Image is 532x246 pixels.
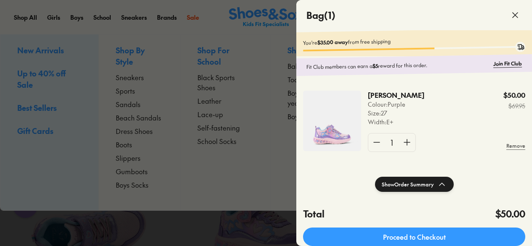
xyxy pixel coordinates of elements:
[375,177,454,192] button: ShowOrder Summary
[368,109,424,118] p: Size : 27
[503,91,525,100] p: $50.00
[368,100,424,109] p: Colour: Purple
[15,26,160,52] div: Struggling to find the right size? Let me know if I can help!
[317,39,348,46] b: $35.00 away
[306,60,490,71] p: Fit Club members can earn a reward for this order.
[493,60,522,68] a: Join Fit Club
[303,35,525,46] p: You're from free shipping
[6,1,168,82] div: Campaign message
[4,3,29,28] button: Close gorgias live chat
[368,118,424,126] p: Width : E+
[15,55,160,73] div: Reply to the campaigns
[303,207,325,221] h4: Total
[303,228,525,246] a: Proceed to Checkout
[32,12,65,21] h3: Shoes
[306,8,335,22] h4: Bag ( 1 )
[495,207,525,221] h4: $50.00
[6,10,168,52] div: Message from Shoes. Struggling to find the right size? Let me know if I can help!
[503,102,525,110] s: $69.95
[372,63,378,69] b: $5
[303,91,361,151] img: 204126_O35-E__GREY-01_1.jpg
[15,10,28,23] img: Shoes logo
[148,10,160,22] button: Dismiss campaign
[368,91,413,100] p: [PERSON_NAME]
[385,133,399,152] div: 1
